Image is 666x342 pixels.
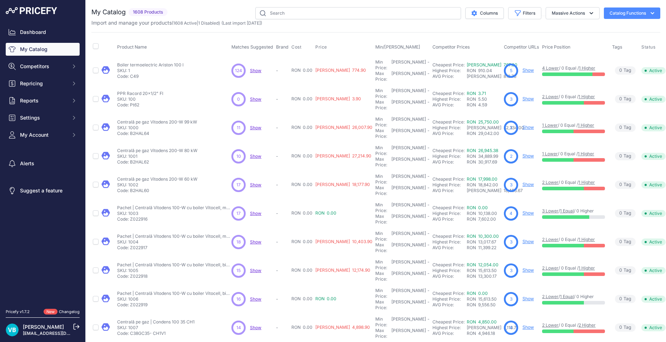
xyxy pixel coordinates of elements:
button: Columns [465,7,504,19]
div: [PERSON_NAME] [391,288,426,299]
a: RON 26,945.38 [467,148,498,153]
div: [PERSON_NAME] [391,88,426,99]
p: Code: Z022918 [117,273,231,279]
div: - [426,99,430,111]
div: - [426,145,430,156]
a: RON 0.00 [467,291,488,296]
div: - [426,213,430,225]
span: Active [641,296,666,303]
a: Cheapest Price: [432,62,465,67]
div: [PERSON_NAME] [391,128,426,139]
a: Show [250,296,261,302]
span: Show [250,268,261,273]
span: Reports [20,97,67,104]
a: Show [522,96,534,101]
div: Highest Price: [432,68,467,74]
div: Max Price: [375,185,390,196]
span: RON 0.00 [291,125,312,130]
span: 10 [236,153,241,160]
button: Competitors [6,60,80,73]
span: 3 [510,267,512,274]
button: Status [641,44,657,50]
p: / / 0 Higher [542,294,605,300]
span: Active [641,124,666,131]
span: [PERSON_NAME] 18,177.90 [315,182,370,187]
div: RON 29,042.00 [467,131,501,136]
div: RON 4.59 [467,102,501,108]
span: RON 34,889.99 [467,154,498,159]
div: - [426,231,430,242]
span: Settings [20,114,67,121]
span: 0 [619,296,622,302]
div: [PERSON_NAME] [391,116,426,128]
div: Max Price: [375,242,390,253]
span: Active [641,96,666,103]
span: (Last import [DATE]) [221,20,262,26]
div: - [426,173,430,185]
button: Catalog Functions [604,7,660,19]
div: - [426,259,430,271]
div: AVG Price: [432,245,467,251]
div: - [426,202,430,213]
p: SKU: 1005 [117,268,231,273]
a: 2 Lower [542,237,559,242]
div: Max Price: [375,128,390,139]
span: 15 [236,267,241,274]
div: Max Price: [375,99,390,111]
p: Boiler termoelectric Ariston 100 l [117,62,184,68]
span: 0 [619,181,622,188]
span: [PERSON_NAME] 3.90 [315,96,361,101]
a: Show [250,96,261,102]
a: Show [522,182,534,187]
span: Tag [615,152,636,160]
div: AVG Price: [432,102,467,108]
span: Tag [615,238,636,246]
p: PPR Racord 20x1/2" FI [117,91,163,96]
span: 17 [236,182,241,188]
span: Tags [612,44,622,50]
button: Reports [6,94,80,107]
p: Centrală pe gaz Vitodens 200-W 99 kW [117,119,197,125]
a: Show [522,267,534,273]
p: - [276,96,289,102]
a: Dashboard [6,26,80,39]
span: Show [250,125,261,130]
div: Max Price: [375,213,390,225]
p: SKU: 1 [117,68,184,74]
a: Show [522,125,534,130]
div: [PERSON_NAME] [391,259,426,271]
span: Tag [615,266,636,275]
p: Pachet | Centrală Vitodens 100-W cu boiler Vitocell, monovalent, de 200 litri 32 Kw [117,233,231,239]
span: RON 15,613.50 [467,268,497,273]
a: Show [250,211,261,216]
a: 3 Lower [542,208,559,213]
img: Pricefy Logo [6,7,57,14]
div: Min Price: [375,288,390,299]
span: 0 [619,153,622,160]
div: [PERSON_NAME] [391,185,426,196]
span: Price [315,44,327,50]
p: Code: B2HAL62 [117,159,197,165]
p: Code: B2HAL64 [117,131,197,136]
span: Brand [276,44,289,50]
div: RON 11,399.22 [467,245,501,251]
span: Show [250,68,261,73]
span: Tag [615,66,636,75]
span: Show [250,239,261,245]
span: Tag [615,124,636,132]
p: SKU: 1001 [117,154,197,159]
div: Highest Price: [432,211,467,216]
div: Max Price: [375,156,390,168]
span: 16 [236,296,241,302]
p: / 0 Equal / [542,180,605,185]
p: SKU: 1000 [117,125,197,131]
p: / 0 Equal / [542,65,605,71]
span: Price Position [542,44,570,50]
div: [PERSON_NAME] 818.75 [467,74,501,79]
span: Tag [615,181,636,189]
span: RON 0.00 [291,67,312,73]
div: - [426,156,430,168]
h2: My Catalog [91,7,126,17]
